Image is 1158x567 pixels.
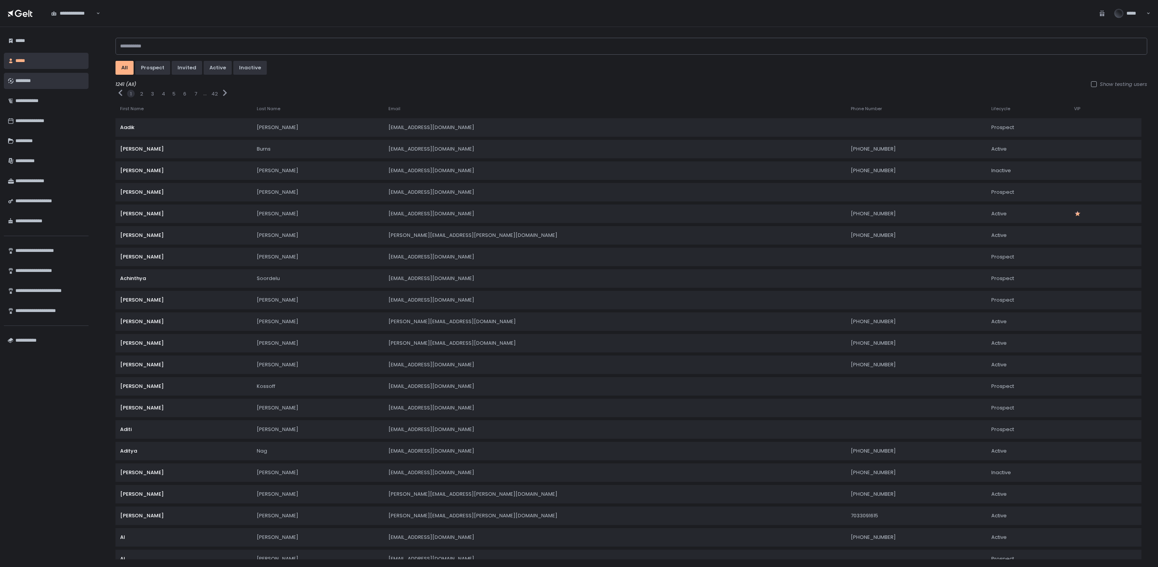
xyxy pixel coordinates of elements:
div: [EMAIL_ADDRESS][DOMAIN_NAME] [388,361,841,368]
div: [PERSON_NAME] [257,189,379,196]
div: [PHONE_NUMBER] [851,469,982,476]
div: [PERSON_NAME] [257,512,379,519]
div: [PHONE_NUMBER] [851,146,982,153]
div: [PERSON_NAME] [257,167,379,174]
span: active [991,491,1007,498]
div: All [121,64,128,71]
div: [PERSON_NAME] [120,146,248,153]
div: [PHONE_NUMBER] [851,491,982,498]
span: inactive [991,167,1011,174]
div: [EMAIL_ADDRESS][DOMAIN_NAME] [388,189,841,196]
span: active [991,534,1007,541]
span: prospect [991,383,1014,390]
span: prospect [991,555,1014,562]
span: active [991,146,1007,153]
div: Search for option [46,5,100,22]
span: prospect [991,297,1014,304]
div: Aadik [120,124,248,131]
div: [EMAIL_ADDRESS][DOMAIN_NAME] [388,555,841,562]
div: Aditya [120,448,248,455]
div: [PERSON_NAME] [257,361,379,368]
div: [PERSON_NAME] [257,469,379,476]
span: Phone Number [851,106,882,112]
div: [PERSON_NAME] [120,512,248,519]
div: [PERSON_NAME][EMAIL_ADDRESS][DOMAIN_NAME] [388,340,841,347]
span: active [991,361,1007,368]
div: ... [203,90,207,97]
span: inactive [991,469,1011,476]
div: [PERSON_NAME] [257,404,379,411]
button: 42 [211,91,218,97]
div: [PERSON_NAME] [257,297,379,304]
button: 7 [194,91,197,97]
span: Lifecycle [991,106,1010,112]
div: 1241 (All) [115,81,1147,88]
div: inactive [239,64,261,71]
div: [PERSON_NAME] [120,297,248,304]
div: [PERSON_NAME] [257,124,379,131]
span: VIP [1074,106,1080,112]
div: [PHONE_NUMBER] [851,167,982,174]
div: [EMAIL_ADDRESS][DOMAIN_NAME] [388,146,841,153]
div: [PERSON_NAME] [257,491,379,498]
span: active [991,448,1007,455]
span: prospect [991,189,1014,196]
div: [EMAIL_ADDRESS][DOMAIN_NAME] [388,469,841,476]
div: invited [177,64,196,71]
button: All [115,61,134,75]
span: Email [388,106,400,112]
button: invited [172,61,202,75]
div: active [209,64,226,71]
div: 6 [183,91,186,97]
div: [PHONE_NUMBER] [851,340,982,347]
div: Nag [257,448,379,455]
div: [PERSON_NAME] [120,340,248,347]
div: [PHONE_NUMBER] [851,210,982,217]
div: Burns [257,146,379,153]
div: [PERSON_NAME] [257,232,379,239]
button: inactive [233,61,267,75]
div: [PERSON_NAME] [257,253,379,260]
div: [PERSON_NAME] [120,404,248,411]
div: [EMAIL_ADDRESS][DOMAIN_NAME] [388,297,841,304]
span: prospect [991,404,1014,411]
div: [PHONE_NUMBER] [851,232,982,239]
div: [PERSON_NAME][EMAIL_ADDRESS][PERSON_NAME][DOMAIN_NAME] [388,491,841,498]
div: [PERSON_NAME][EMAIL_ADDRESS][PERSON_NAME][DOMAIN_NAME] [388,232,841,239]
div: [EMAIL_ADDRESS][DOMAIN_NAME] [388,167,841,174]
div: [PERSON_NAME] [257,210,379,217]
div: [PERSON_NAME] [120,361,248,368]
div: [EMAIL_ADDRESS][DOMAIN_NAME] [388,210,841,217]
div: [PERSON_NAME] [120,383,248,390]
button: prospect [135,61,170,75]
div: [PERSON_NAME] [257,318,379,325]
button: 3 [151,91,154,97]
div: Al [120,534,248,541]
div: [EMAIL_ADDRESS][DOMAIN_NAME] [388,404,841,411]
div: [EMAIL_ADDRESS][DOMAIN_NAME] [388,426,841,433]
div: prospect [141,64,164,71]
div: 4 [162,91,165,97]
div: [PERSON_NAME] [120,167,248,174]
div: [PERSON_NAME] [120,189,248,196]
div: [PERSON_NAME] [257,534,379,541]
div: [PERSON_NAME] [257,340,379,347]
div: [PERSON_NAME] [120,210,248,217]
span: active [991,340,1007,347]
div: [PHONE_NUMBER] [851,448,982,455]
div: [EMAIL_ADDRESS][DOMAIN_NAME] [388,253,841,260]
button: active [204,61,232,75]
div: [PERSON_NAME][EMAIL_ADDRESS][PERSON_NAME][DOMAIN_NAME] [388,512,841,519]
span: prospect [991,426,1014,433]
span: prospect [991,253,1014,260]
div: [PHONE_NUMBER] [851,534,982,541]
button: 5 [172,91,176,97]
div: [PERSON_NAME] [120,253,248,260]
div: [PERSON_NAME] [257,426,379,433]
button: 2 [140,91,143,97]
